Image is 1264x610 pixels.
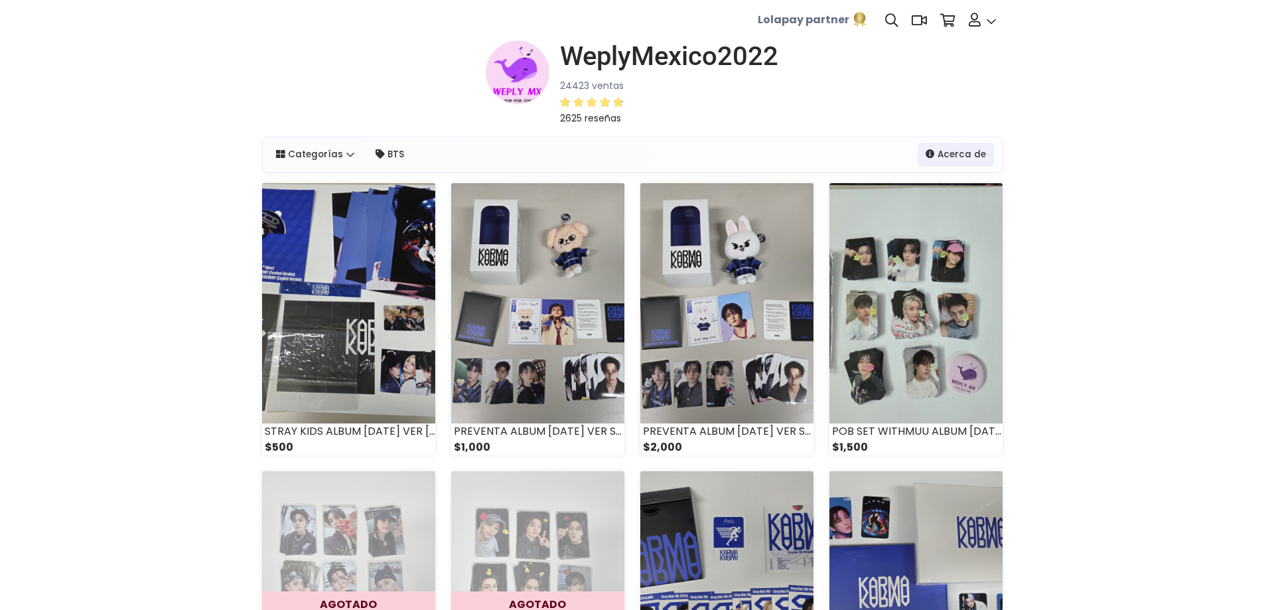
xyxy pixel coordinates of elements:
a: PREVENTA ALBUM [DATE] VER SKZOO PUPPYM O FOXLY O DWAKI $1,000 [451,183,624,455]
img: small_1756942682874.jpeg [451,183,624,423]
a: STRAY KIDS ALBUM [DATE] VER [DATE] LIMITADO $500 [262,183,435,455]
b: Lolapay partner [758,12,849,27]
a: BTS [368,143,412,167]
div: PREVENTA ALBUM [DATE] VER SKZOO PUPPYM O FOXLY O DWAKI [451,423,624,439]
a: WeplyMexico2022 [549,40,778,72]
h1: WeplyMexico2022 [560,40,778,72]
div: STRAY KIDS ALBUM [DATE] VER [DATE] LIMITADO [262,423,435,439]
img: Lolapay partner [852,11,868,27]
a: 2625 reseñas [560,94,778,126]
img: small.png [486,40,549,104]
small: 2625 reseñas [560,112,621,125]
div: $1,500 [829,439,1003,455]
div: $2,000 [640,439,813,455]
a: Categorías [268,143,363,167]
div: PREVENTA ALBUM [DATE] VER SKZOO [640,423,813,439]
div: 4.85 / 5 [560,94,624,110]
small: 24423 ventas [560,79,624,92]
img: small_1756106322993.jpeg [829,183,1003,423]
div: $1,000 [451,439,624,455]
div: $500 [262,439,435,455]
a: POB SET WITHMUU ALBUM [DATE] SKZ $1,500 [829,183,1003,455]
img: small_1757033926976.jpeg [262,183,435,423]
a: Acerca de [918,143,994,167]
div: POB SET WITHMUU ALBUM [DATE] SKZ [829,423,1003,439]
a: PREVENTA ALBUM [DATE] VER SKZOO $2,000 [640,183,813,455]
img: small_1756942530281.jpeg [640,183,813,423]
